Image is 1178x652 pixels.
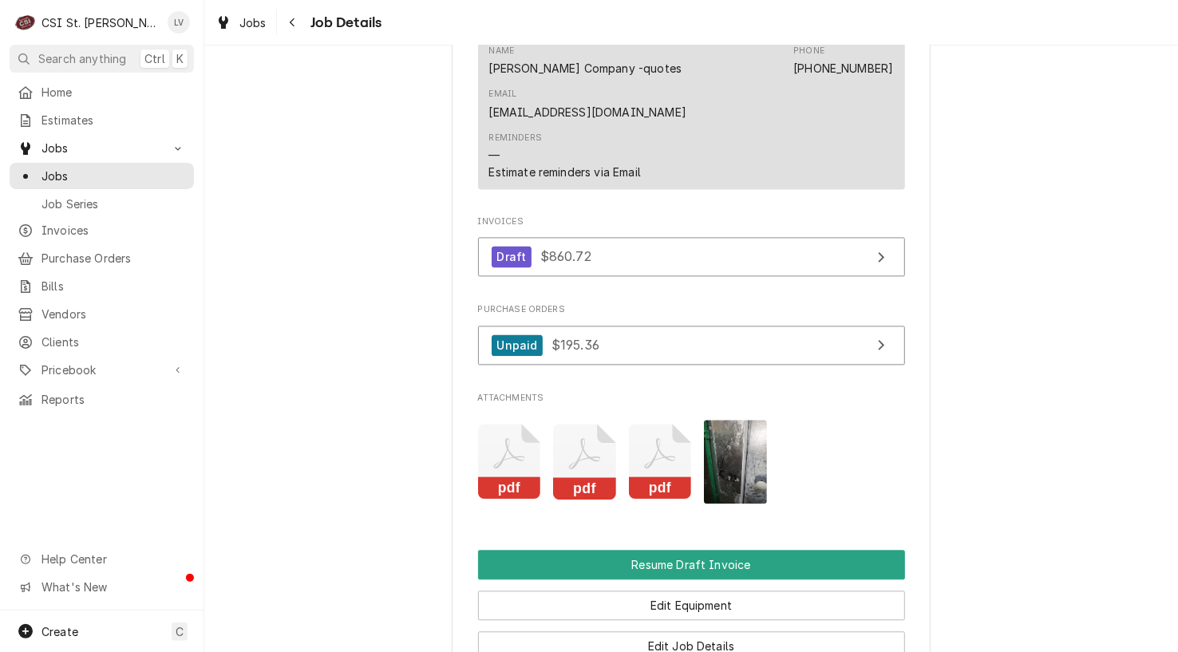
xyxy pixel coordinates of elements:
[10,329,194,355] a: Clients
[478,591,905,620] button: Edit Equipment
[38,50,126,67] span: Search anything
[10,45,194,73] button: Search anythingCtrlK
[10,386,194,413] a: Reports
[478,215,905,228] span: Invoices
[42,196,186,212] span: Job Series
[42,306,186,322] span: Vendors
[492,246,532,267] div: Draft
[793,45,824,57] div: Phone
[629,420,692,504] button: pdf
[42,250,186,267] span: Purchase Orders
[10,163,194,189] a: Jobs
[306,12,382,34] span: Job Details
[551,337,599,353] span: $195.36
[10,217,194,243] a: Invoices
[144,50,165,67] span: Ctrl
[10,135,194,161] a: Go to Jobs
[280,10,306,35] button: Navigate back
[176,623,184,640] span: C
[10,79,194,105] a: Home
[478,392,905,405] span: Attachments
[478,392,905,516] div: Attachments
[478,36,905,196] div: Client Contact List
[478,237,905,276] a: View Invoice
[42,222,186,239] span: Invoices
[42,278,186,294] span: Bills
[42,579,184,595] span: What's New
[489,45,515,57] div: Name
[10,357,194,383] a: Go to Pricebook
[489,147,500,164] div: —
[489,45,682,77] div: Name
[42,551,184,567] span: Help Center
[492,334,544,356] div: Unpaid
[489,164,641,180] div: Estimate reminders via Email
[42,112,186,128] span: Estimates
[478,21,905,196] div: Client Contact
[540,248,591,264] span: $860.72
[14,11,37,34] div: CSI St. Louis's Avatar
[704,420,767,504] img: 7ZpvUWVWQtCurtZwWsuT
[478,550,905,579] div: Button Group Row
[10,546,194,572] a: Go to Help Center
[489,132,641,180] div: Reminders
[42,362,162,378] span: Pricebook
[239,14,267,31] span: Jobs
[10,191,194,217] a: Job Series
[793,61,893,75] a: [PHONE_NUMBER]
[10,245,194,271] a: Purchase Orders
[489,60,682,77] div: [PERSON_NAME] Company -quotes
[14,11,37,34] div: C
[489,105,686,119] a: [EMAIL_ADDRESS][DOMAIN_NAME]
[42,84,186,101] span: Home
[42,14,159,31] div: CSI St. [PERSON_NAME]
[42,140,162,156] span: Jobs
[42,334,186,350] span: Clients
[489,132,542,144] div: Reminders
[10,301,194,327] a: Vendors
[478,579,905,620] div: Button Group Row
[176,50,184,67] span: K
[168,11,190,34] div: Lisa Vestal's Avatar
[478,550,905,579] button: Resume Draft Invoice
[478,420,541,504] button: pdf
[209,10,273,36] a: Jobs
[478,407,905,516] span: Attachments
[478,303,905,316] span: Purchase Orders
[10,574,194,600] a: Go to What's New
[42,391,186,408] span: Reports
[553,420,616,504] button: pdf
[793,45,893,77] div: Phone
[489,88,517,101] div: Email
[478,303,905,372] div: Purchase Orders
[478,215,905,284] div: Invoices
[42,625,78,638] span: Create
[489,88,686,120] div: Email
[42,168,186,184] span: Jobs
[168,11,190,34] div: LV
[478,326,905,365] a: View Purchase Order
[478,36,905,188] div: Contact
[10,273,194,299] a: Bills
[10,107,194,133] a: Estimates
